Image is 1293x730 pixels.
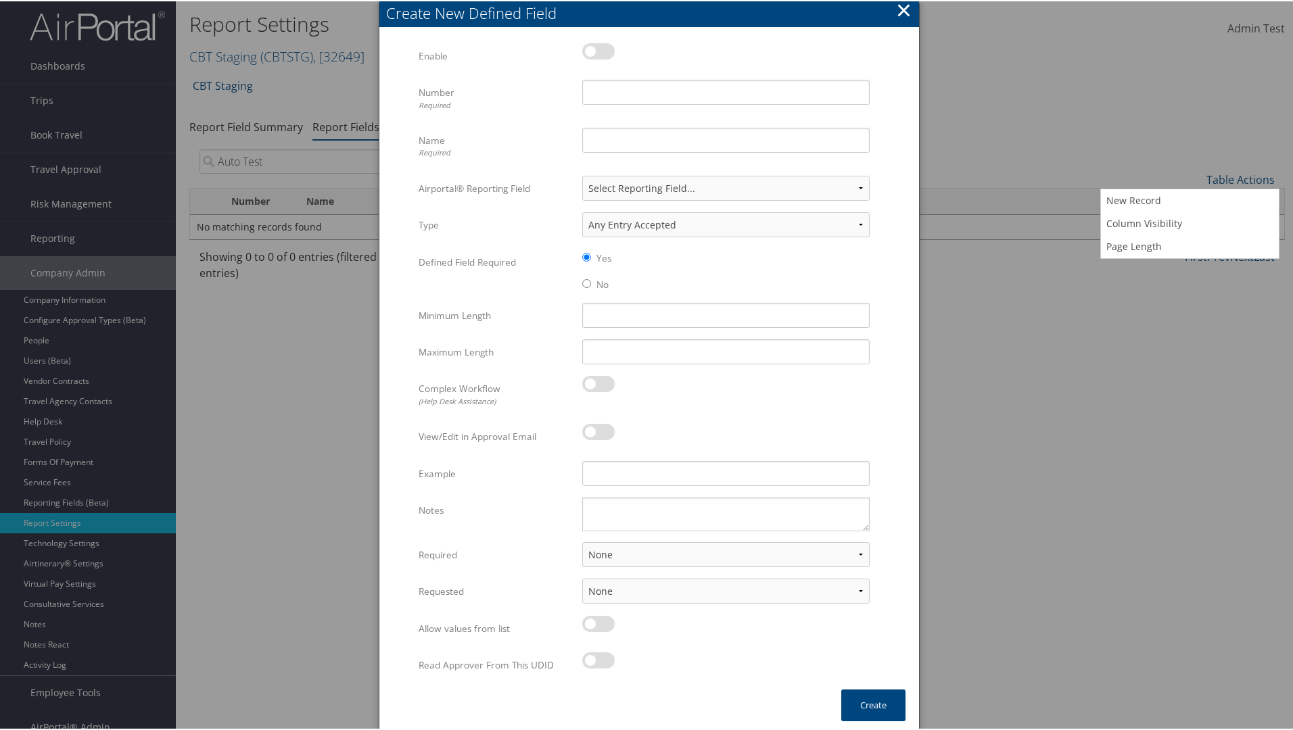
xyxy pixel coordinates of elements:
[1101,234,1279,257] a: Page Length
[1101,188,1279,211] a: New Record
[419,651,572,677] label: Read Approver From This UDID
[419,126,572,164] label: Name
[419,301,572,327] label: Minimum Length
[386,1,919,22] div: Create New Defined Field
[419,338,572,364] label: Maximum Length
[419,146,572,157] div: Required
[419,374,572,412] label: Complex Workflow
[419,99,572,110] div: Required
[419,211,572,237] label: Type
[596,276,609,290] label: No
[841,688,906,720] button: Create
[419,614,572,640] label: Allow values from list
[419,541,572,566] label: Required
[419,42,572,68] label: Enable
[419,174,572,200] label: Airportal® Reporting Field
[419,496,572,522] label: Notes
[419,395,572,406] div: (Help Desk Assistance)
[419,248,572,274] label: Defined Field Required
[419,577,572,603] label: Requested
[419,78,572,116] label: Number
[419,422,572,448] label: View/Edit in Approval Email
[1101,211,1279,234] a: Column Visibility
[419,460,572,485] label: Example
[596,250,611,264] label: Yes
